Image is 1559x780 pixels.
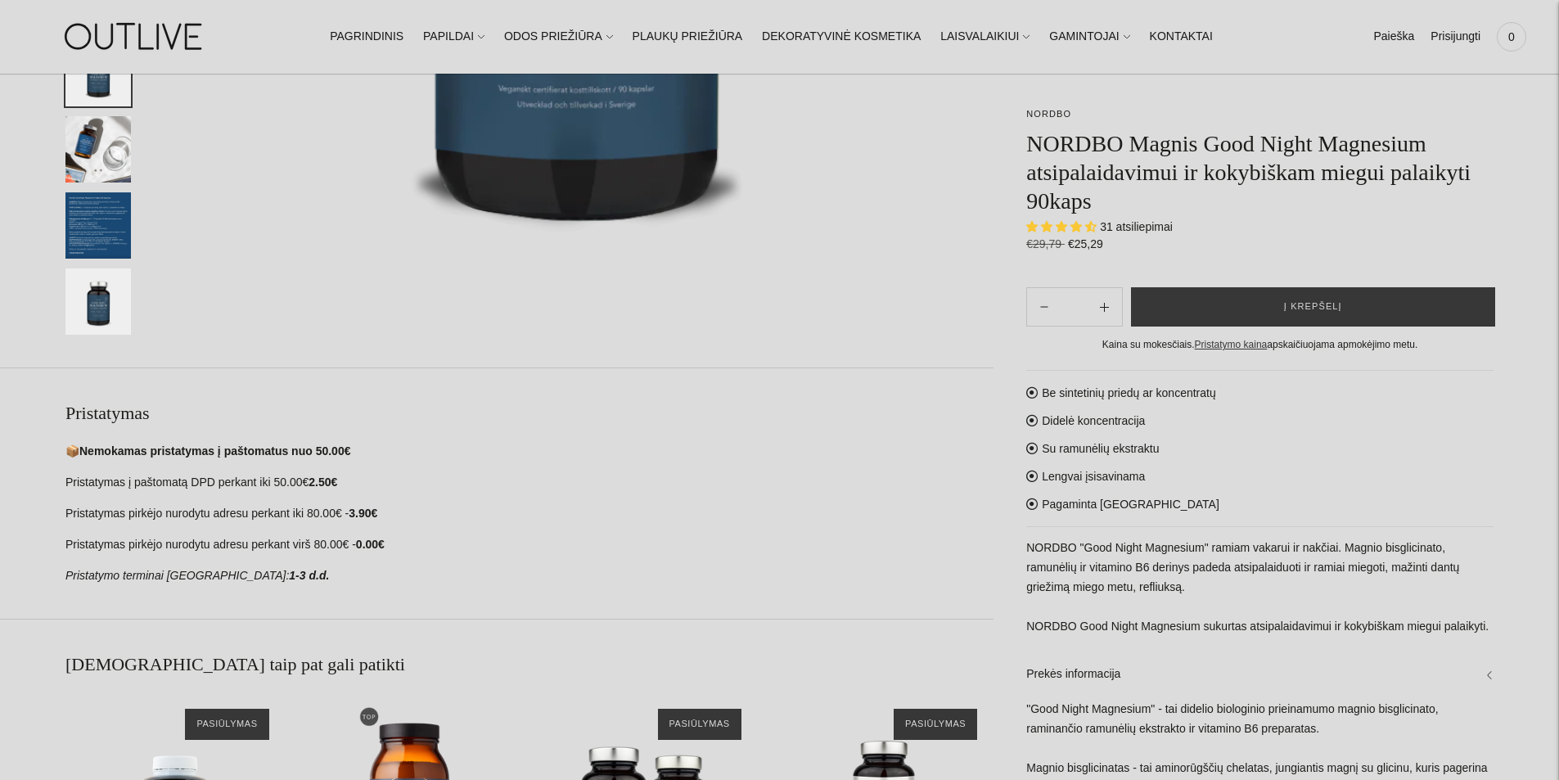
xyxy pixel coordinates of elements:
[65,401,994,426] h2: Pristatymas
[633,19,743,55] a: PLAUKŲ PRIEŽIŪRA
[1068,237,1103,250] span: €25,29
[1026,220,1100,233] span: 4.71 stars
[762,19,921,55] a: DEKORATYVINĖ KOSMETIKA
[1131,287,1495,327] button: Į krepšelį
[1497,19,1526,55] a: 0
[1373,19,1414,55] a: Paieška
[65,504,994,524] p: Pristatymas pirkėjo nurodytu adresu perkant iki 80.00€ -
[1087,287,1122,327] button: Subtract product quantity
[309,476,337,489] strong: 2.50€
[65,192,131,259] button: Translation missing: en.general.accessibility.image_thumbail
[330,19,403,55] a: PAGRINDINIS
[1026,648,1494,701] a: Prekės informacija
[940,19,1030,55] a: LAISVALAIKIUI
[1049,19,1129,55] a: GAMINTOJAI
[65,473,994,493] p: Pristatymas į paštomatą DPD perkant iki 50.00€
[289,569,329,582] strong: 1-3 d.d.
[1500,25,1523,48] span: 0
[65,442,994,462] p: 📦
[1026,129,1494,215] h1: NORDBO Magnis Good Night Magnesium atsipalaidavimui ir kokybiškam miegui palaikyti 90kaps
[1026,237,1065,250] s: €29,79
[423,19,484,55] a: PAPILDAI
[79,444,350,458] strong: Nemokamas pristatymas į paštomatus nuo 50.00€
[65,569,289,582] em: Pristatymo terminai [GEOGRAPHIC_DATA]:
[1027,287,1061,327] button: Add product quantity
[349,507,377,520] strong: 3.90€
[1431,19,1480,55] a: Prisijungti
[1100,220,1173,233] span: 31 atsiliepimai
[1026,109,1071,119] a: NORDBO
[1026,539,1494,637] p: NORDBO "Good Night Magnesium" ramiam vakarui ir nakčiai. Magnio bisglicinato, ramunėlių ir vitami...
[1284,299,1342,315] span: Į krepšelį
[1150,19,1213,55] a: KONTAKTAI
[65,535,994,555] p: Pristatymas pirkėjo nurodytu adresu perkant virš 80.00€ -
[1061,295,1086,319] input: Product quantity
[33,8,237,65] img: OUTLIVE
[1026,336,1494,354] div: Kaina su mokesčiais. apskaičiuojama apmokėjimo metu.
[65,268,131,335] button: Translation missing: en.general.accessibility.image_thumbail
[1195,339,1268,350] a: Pristatymo kaina
[65,116,131,183] button: Translation missing: en.general.accessibility.image_thumbail
[65,652,994,677] h2: [DEMOGRAPHIC_DATA] taip pat gali patikti
[504,19,613,55] a: ODOS PRIEŽIŪRA
[356,538,385,551] strong: 0.00€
